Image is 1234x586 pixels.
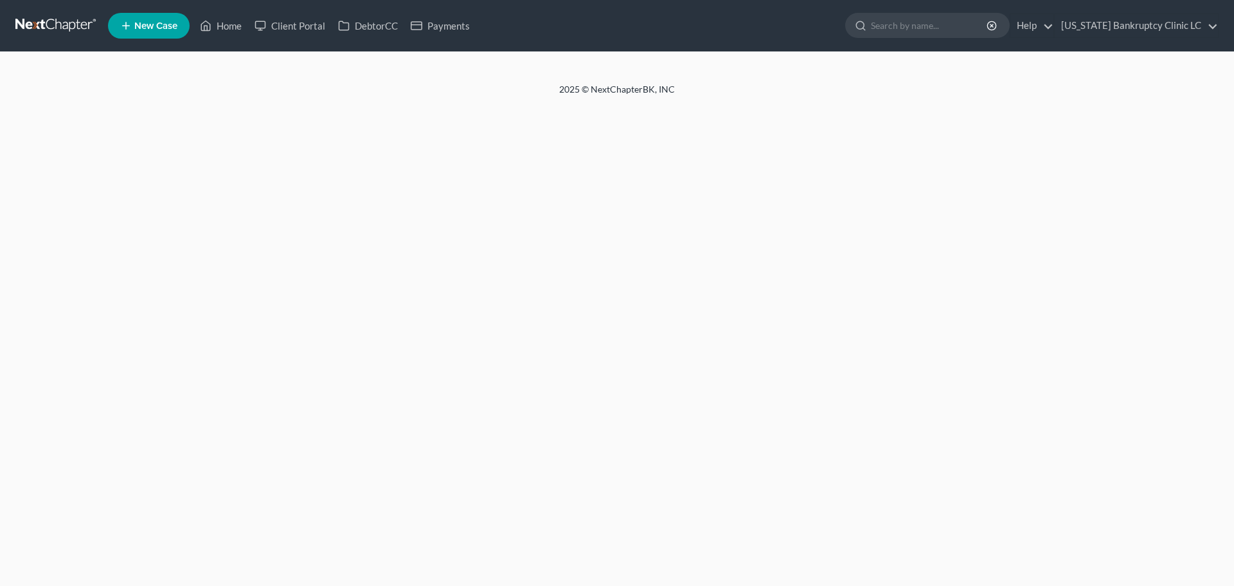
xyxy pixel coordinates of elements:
a: Help [1010,14,1053,37]
div: 2025 © NextChapterBK, INC [251,83,983,106]
a: DebtorCC [332,14,404,37]
a: [US_STATE] Bankruptcy Clinic LC [1055,14,1218,37]
span: New Case [134,21,177,31]
a: Payments [404,14,476,37]
a: Home [193,14,248,37]
input: Search by name... [871,14,988,37]
a: Client Portal [248,14,332,37]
